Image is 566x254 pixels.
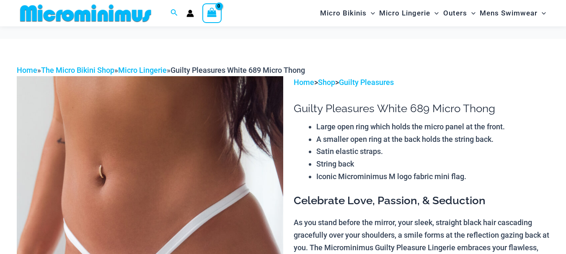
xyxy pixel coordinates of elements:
[294,102,549,115] h1: Guilty Pleasures White 689 Micro Thong
[118,66,167,74] a: Micro Lingerie
[17,66,305,74] span: » » »
[377,3,441,24] a: Micro LingerieMenu ToggleMenu Toggle
[316,121,549,133] li: Large open ring which holds the micro panel at the front.
[294,194,549,208] h3: Celebrate Love, Passion, & Seduction
[316,145,549,158] li: Satin elastic straps.
[467,3,476,24] span: Menu Toggle
[367,3,375,24] span: Menu Toggle
[318,3,377,24] a: Micro BikinisMenu ToggleMenu Toggle
[316,133,549,146] li: A smaller open ring at the back holds the string back.
[171,66,305,74] span: Guilty Pleasures White 689 Micro Thong
[320,3,367,24] span: Micro Bikinis
[430,3,439,24] span: Menu Toggle
[538,3,546,24] span: Menu Toggle
[443,3,467,24] span: Outers
[316,158,549,170] li: String back
[480,3,538,24] span: Mens Swimwear
[318,78,335,87] a: Shop
[316,170,549,183] li: Iconic Microminimus M logo fabric mini flag.
[171,8,178,18] a: Search icon link
[478,3,548,24] a: Mens SwimwearMenu ToggleMenu Toggle
[17,66,37,74] a: Home
[41,66,114,74] a: The Micro Bikini Shop
[441,3,478,24] a: OutersMenu ToggleMenu Toggle
[339,78,394,87] a: Guilty Pleasures
[202,3,222,23] a: View Shopping Cart, empty
[379,3,430,24] span: Micro Lingerie
[317,1,549,25] nav: Site Navigation
[17,4,155,23] img: MM SHOP LOGO FLAT
[294,76,549,89] p: > >
[294,78,314,87] a: Home
[186,10,194,17] a: Account icon link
